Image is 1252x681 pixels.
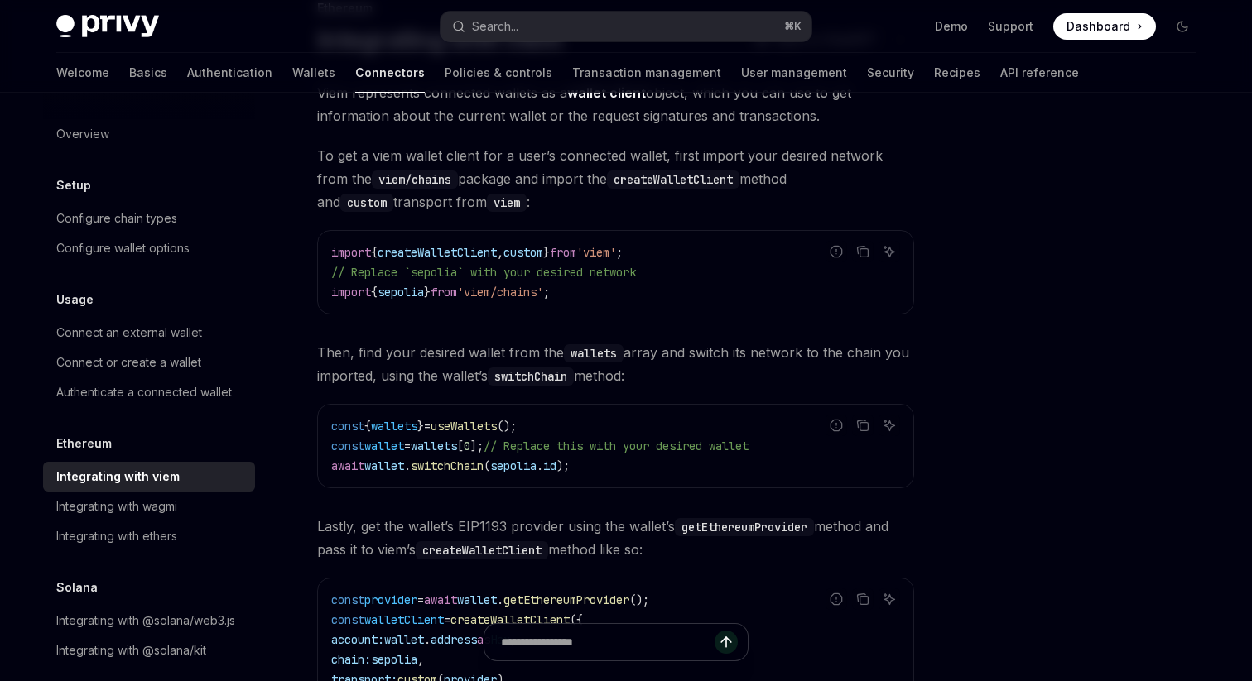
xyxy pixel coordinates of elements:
span: Dashboard [1067,18,1130,35]
code: wallets [564,344,624,362]
span: = [424,419,431,434]
span: useWallets [431,419,497,434]
span: 'viem/chains' [457,285,543,300]
span: wallet [364,439,404,453]
button: Copy the contents from the code block [852,241,874,262]
button: Report incorrect code [826,415,847,436]
span: ({ [570,612,583,627]
a: Demo [935,18,968,35]
span: await [331,458,364,473]
span: . [537,458,543,473]
code: viem [487,194,527,212]
span: = [404,439,411,453]
a: Integrating with @solana/web3.js [43,606,255,635]
span: } [543,245,550,260]
code: createWalletClient [416,541,548,559]
button: Ask AI [879,415,900,436]
a: Wallets [292,53,335,93]
span: (); [497,419,517,434]
span: // Replace this with your desired wallet [484,439,749,453]
a: Connect an external wallet [43,318,255,348]
span: createWalletClient [450,612,570,627]
h5: Usage [56,290,94,309]
span: . [497,592,503,607]
span: custom [503,245,543,260]
span: , [497,245,503,260]
span: = [444,612,450,627]
code: getEthereumProvider [675,518,814,536]
span: . [404,458,411,473]
a: Integrating with wagmi [43,492,255,521]
div: Overview [56,124,109,144]
a: Dashboard [1053,13,1156,40]
a: Integrating with viem [43,462,255,492]
span: { [371,245,378,260]
div: Integrating with @solana/kit [56,640,206,660]
span: { [364,419,371,434]
span: wallets [411,439,457,453]
span: id [543,458,556,473]
a: Overview [43,119,255,149]
span: await [424,592,457,607]
span: // Replace `sepolia` with your desired network [331,265,636,280]
span: sepolia [378,285,424,300]
a: Integrating with ethers [43,521,255,551]
a: wallet client [567,84,646,102]
img: dark logo [56,15,159,38]
button: Report incorrect code [826,241,847,262]
span: import [331,285,371,300]
div: Configure chain types [56,209,177,228]
span: from [431,285,457,300]
button: Send message [715,631,738,654]
a: Support [988,18,1033,35]
span: ( [484,458,490,473]
span: from [550,245,576,260]
code: createWalletClient [607,170,739,189]
span: ⌘ K [784,20,802,33]
code: switchChain [488,367,574,386]
input: Ask a question... [501,624,715,660]
span: = [417,592,424,607]
a: Configure chain types [43,204,255,233]
button: Toggle dark mode [1169,13,1196,40]
a: Policies & controls [445,53,552,93]
span: 0 [464,439,470,453]
div: Integrating with viem [56,467,180,487]
span: const [331,612,364,627]
div: Authenticate a connected wallet [56,382,232,402]
code: viem/chains [372,170,458,189]
span: [ [457,439,464,453]
button: Copy the contents from the code block [852,415,874,436]
span: ); [556,458,570,473]
span: getEthereumProvider [503,592,629,607]
code: custom [340,194,393,212]
span: ]; [470,439,484,453]
span: wallets [371,419,417,434]
a: Welcome [56,53,109,93]
span: import [331,245,371,260]
span: Then, find your desired wallet from the array and switch its network to the chain you imported, u... [317,341,914,387]
span: To get a viem wallet client for a user’s connected wallet, first import your desired network from... [317,144,914,213]
span: provider [364,592,417,607]
a: Authenticate a connected wallet [43,377,255,407]
span: sepolia [490,458,537,473]
a: Security [867,53,914,93]
a: User management [741,53,847,93]
a: Authentication [187,53,272,93]
a: Transaction management [572,53,721,93]
span: { [371,285,378,300]
a: Basics [129,53,167,93]
span: Viem represents connected wallets as a object, which you can use to get information about the cur... [317,81,914,127]
div: Configure wallet options [56,238,190,258]
span: walletClient [364,612,444,627]
button: Ask AI [879,241,900,262]
span: switchChain [411,458,484,473]
strong: wallet client [567,84,646,101]
h5: Ethereum [56,434,112,453]
div: Integrating with ethers [56,526,177,546]
a: Connect or create a wallet [43,348,255,377]
span: ; [616,245,623,260]
button: Copy the contents from the code block [852,588,874,610]
span: const [331,592,364,607]
button: Search...⌘K [441,12,811,41]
